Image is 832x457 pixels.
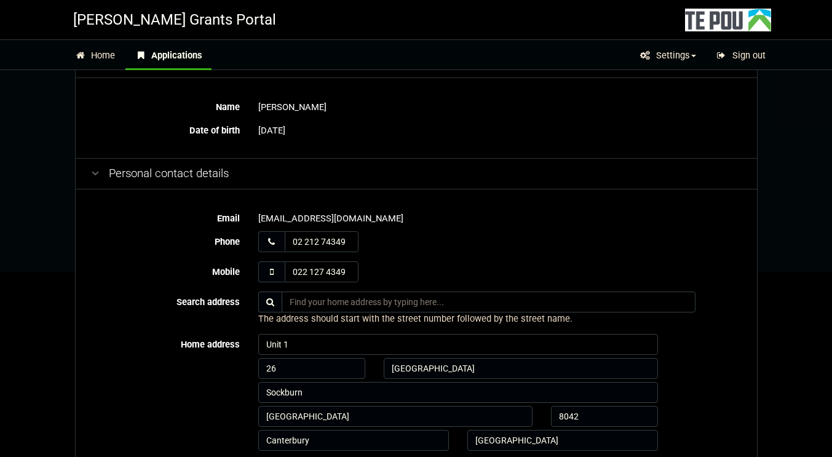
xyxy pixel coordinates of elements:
[212,266,240,277] span: Mobile
[384,358,658,379] input: Street
[82,120,249,137] label: Date of birth
[258,406,533,427] input: City
[82,208,249,225] label: Email
[258,208,742,229] div: [EMAIL_ADDRESS][DOMAIN_NAME]
[282,292,695,312] input: Find your home address by typing here...
[125,43,212,70] a: Applications
[551,406,658,427] input: Post code
[258,358,365,379] input: Street number
[258,430,449,451] input: State
[82,334,249,351] label: Home address
[258,97,742,118] div: [PERSON_NAME]
[707,43,775,70] a: Sign out
[215,236,240,247] span: Phone
[467,430,658,451] input: Country
[258,313,572,324] span: The address should start with the street number followed by the street name.
[685,9,771,39] div: Te Pou Logo
[82,292,249,309] label: Search address
[258,334,658,355] input: Building name
[76,158,757,189] div: Personal contact details
[630,43,705,70] a: Settings
[258,120,742,141] div: [DATE]
[82,97,249,114] label: Name
[258,382,658,403] input: Suburb
[66,43,125,70] a: Home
